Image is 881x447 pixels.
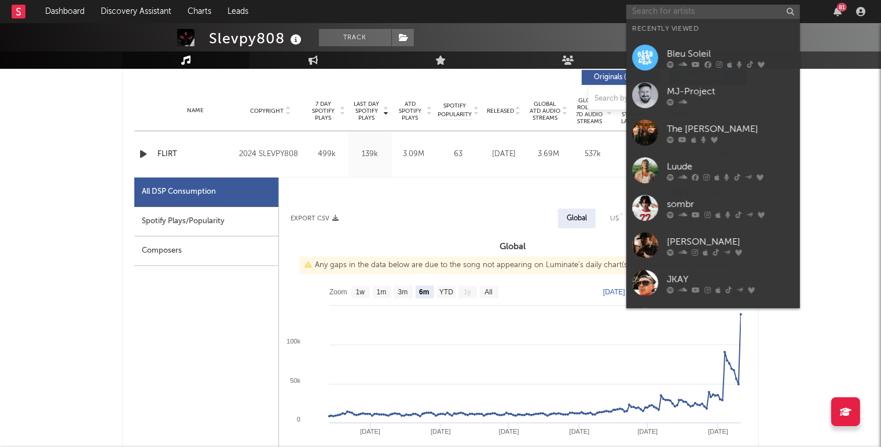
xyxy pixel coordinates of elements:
[567,212,587,226] div: Global
[431,428,451,435] text: [DATE]
[626,76,800,114] a: MJ-Project
[351,149,389,160] div: 139k
[299,257,739,274] div: Any gaps in the data below are due to the song not appearing on Luminate's daily chart(s) for tha...
[142,185,216,199] div: All DSP Consumption
[287,338,300,345] text: 100k
[360,428,380,435] text: [DATE]
[239,147,302,161] div: 2024 SLEVPY808
[610,212,619,226] div: US
[626,189,800,227] a: sombr
[626,5,800,19] input: Search for artists
[667,160,794,174] div: Luude
[626,264,800,302] a: JKAY
[484,289,492,297] text: All
[499,428,519,435] text: [DATE]
[308,149,346,160] div: 499k
[589,74,643,81] span: Originals ( 40 )
[626,152,800,189] a: Luude
[667,273,794,287] div: JKAY
[837,3,847,12] div: 81
[134,207,278,237] div: Spotify Plays/Popularity
[157,149,233,160] a: FLIRT
[134,237,278,266] div: Composers
[329,289,347,297] text: Zoom
[667,85,794,99] div: MJ-Project
[377,289,387,297] text: 1m
[438,149,479,160] div: 63
[297,416,300,423] text: 0
[290,377,300,384] text: 50k
[626,302,800,339] a: [PERSON_NAME]
[319,29,391,46] button: Track
[667,235,794,249] div: [PERSON_NAME]
[356,289,365,297] text: 1w
[529,101,561,121] span: Global ATD Audio Streams
[308,101,339,121] span: 7 Day Spotify Plays
[618,97,650,125] span: Estimated % Playlist Streams Last Day
[279,240,747,254] h3: Global
[667,47,794,61] div: Bleu Soleil
[626,39,800,76] a: Bleu Soleil
[574,97,605,125] span: Global Rolling 7D Audio Streams
[834,7,842,16] button: 81
[291,215,339,222] button: Export CSV
[667,123,794,136] div: The [PERSON_NAME]
[708,428,728,435] text: [DATE]
[439,289,453,297] text: YTD
[529,149,568,160] div: 3.69M
[638,428,658,435] text: [DATE]
[157,106,233,115] div: Name
[618,149,657,160] div: <5%
[487,108,514,114] span: Released
[209,29,304,48] div: Slevpy808
[603,288,625,296] text: [DATE]
[570,428,590,435] text: [DATE]
[626,227,800,264] a: [PERSON_NAME]
[667,198,794,212] div: sombr
[134,178,278,207] div: All DSP Consumption
[632,22,794,36] div: Recently Viewed
[351,101,382,121] span: Last Day Spotify Plays
[582,70,660,85] button: Originals(40)
[626,114,800,152] a: The [PERSON_NAME]
[484,149,523,160] div: [DATE]
[574,149,612,160] div: 537k
[464,289,471,297] text: 1y
[395,101,425,121] span: ATD Spotify Plays
[419,289,429,297] text: 6m
[398,289,408,297] text: 3m
[438,102,472,119] span: Spotify Popularity
[395,149,432,160] div: 3.09M
[589,94,711,104] input: Search by song name or URL
[250,108,284,114] span: Copyright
